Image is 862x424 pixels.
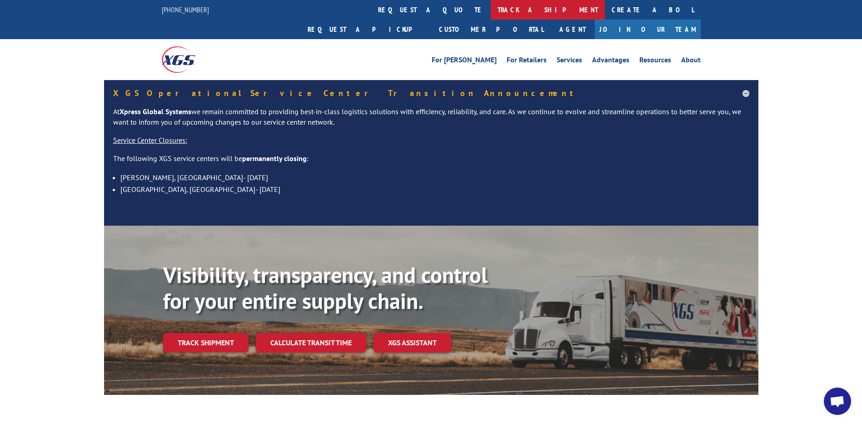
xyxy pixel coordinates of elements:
strong: permanently closing [242,154,307,163]
a: XGS ASSISTANT [374,333,451,353]
a: Customer Portal [432,20,550,39]
h5: XGS Operational Service Center Transition Announcement [113,89,749,97]
p: The following XGS service centers will be : [113,153,749,172]
a: For Retailers [507,56,547,66]
a: Open chat [824,388,851,415]
strong: Xpress Global Systems [120,107,191,116]
a: Calculate transit time [256,333,366,353]
u: Service Center Closures: [113,136,187,145]
a: Advantages [592,56,629,66]
a: For [PERSON_NAME] [432,56,497,66]
a: About [681,56,701,66]
b: Visibility, transparency, and control for your entire supply chain. [163,261,488,315]
li: [PERSON_NAME], [GEOGRAPHIC_DATA]- [DATE] [120,172,749,183]
a: Resources [639,56,671,66]
a: Agent [550,20,595,39]
a: Track shipment [163,333,249,352]
a: [PHONE_NUMBER] [162,5,209,14]
a: Services [557,56,582,66]
p: At we remain committed to providing best-in-class logistics solutions with efficiency, reliabilit... [113,106,749,136]
a: Join Our Team [595,20,701,39]
li: [GEOGRAPHIC_DATA], [GEOGRAPHIC_DATA]- [DATE] [120,183,749,195]
a: Request a pickup [301,20,432,39]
